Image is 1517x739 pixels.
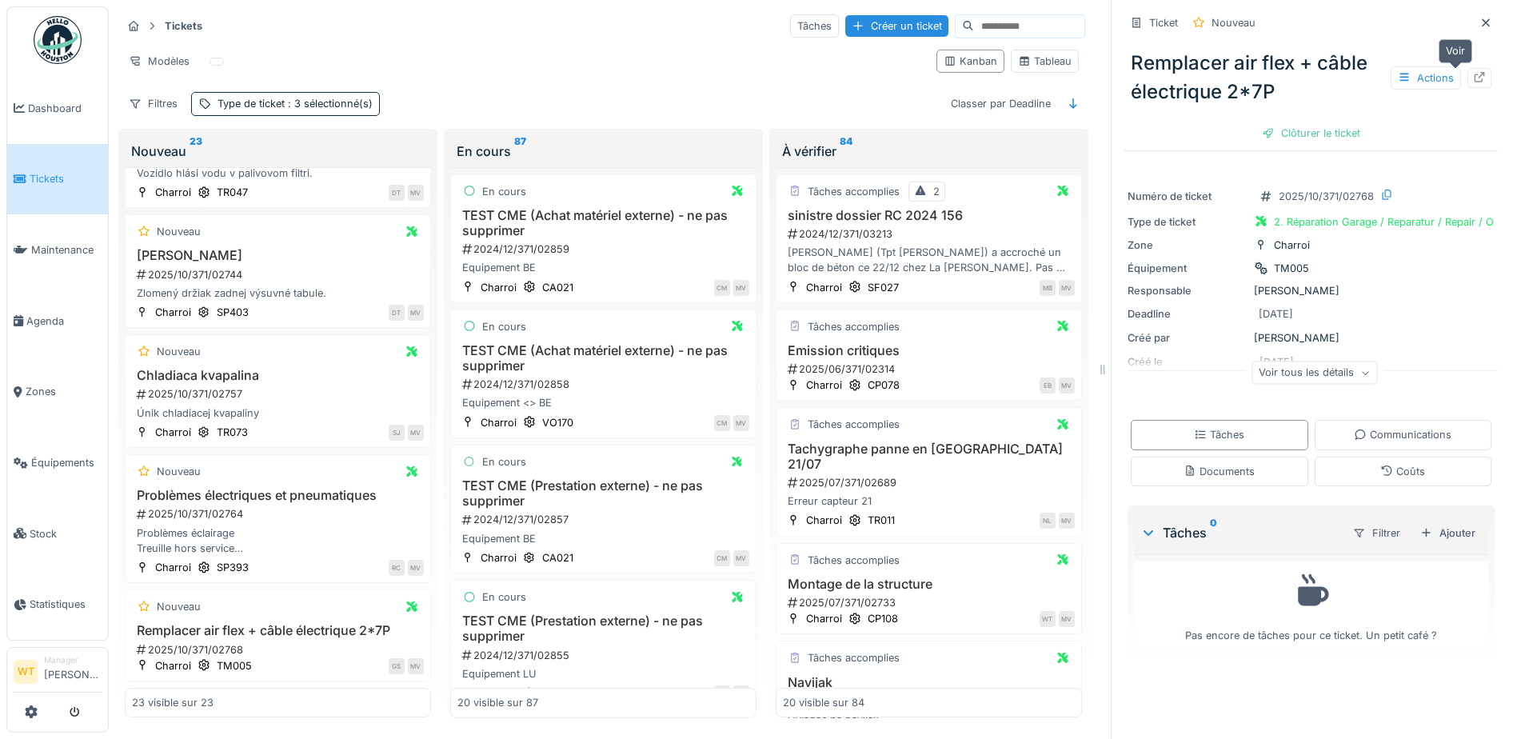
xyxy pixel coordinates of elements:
[408,185,424,201] div: MV
[457,695,538,710] div: 20 visible sur 87
[806,280,842,295] div: Charroi
[158,18,209,34] strong: Tickets
[1040,513,1056,529] div: NL
[542,280,573,295] div: CA021
[34,16,82,64] img: Badge_color-CXgf-gQk.svg
[482,454,526,469] div: En cours
[131,142,425,161] div: Nouveau
[542,415,573,430] div: VO170
[132,405,424,421] div: Únik chladiacej kvapaliny
[408,425,424,441] div: MV
[218,96,373,111] div: Type de ticket
[783,343,1075,358] h3: Emission critiques
[868,611,898,626] div: CP108
[1149,15,1178,30] div: Ticket
[457,395,749,410] div: Equipement <> BE
[1252,362,1377,385] div: Voir tous les détails
[14,660,38,684] li: WT
[457,531,749,546] div: Equipement BE
[7,73,108,144] a: Dashboard
[7,569,108,641] a: Statistiques
[786,595,1075,610] div: 2025/07/371/02733
[1439,39,1472,62] div: Voir
[155,305,191,320] div: Charroi
[1128,261,1248,276] div: Équipement
[868,377,900,393] div: CP078
[1259,306,1293,322] div: [DATE]
[714,415,730,431] div: CM
[1124,42,1498,113] div: Remplacer air flex + câble électrique 2*7P
[190,142,202,161] sup: 23
[783,208,1075,223] h3: sinistre dossier RC 2024 156
[30,171,102,186] span: Tickets
[44,654,102,666] div: Manager
[217,658,252,673] div: TM005
[714,685,730,701] div: CM
[806,377,842,393] div: Charroi
[132,286,424,301] div: Zlomený držiak zadnej výsuvné tabule.
[806,513,842,528] div: Charroi
[457,613,749,644] h3: TEST CME (Prestation externe) - ne pas supprimer
[217,305,249,320] div: SP403
[1059,513,1075,529] div: MV
[808,417,900,432] div: Tâches accomplies
[155,560,191,575] div: Charroi
[1144,569,1478,643] div: Pas encore de tâches pour ce ticket. Un petit café ?
[135,386,424,401] div: 2025/10/371/02757
[461,512,749,527] div: 2024/12/371/02857
[217,185,248,200] div: TR047
[733,685,749,701] div: MV
[1040,611,1056,627] div: WT
[482,319,526,334] div: En cours
[1184,464,1255,479] div: Documents
[786,362,1075,377] div: 2025/06/371/02314
[783,245,1075,275] div: [PERSON_NAME] (Tpt [PERSON_NAME]) a accroché un bloc de béton ce 22/12 chez La [PERSON_NAME]. Pas...
[30,526,102,541] span: Stock
[389,560,405,576] div: RC
[481,685,517,701] div: Charroi
[1391,66,1461,90] div: Actions
[1128,330,1248,346] div: Créé par
[1128,283,1495,298] div: [PERSON_NAME]
[481,280,517,295] div: Charroi
[132,368,424,383] h3: Chladiaca kvapalina
[733,415,749,431] div: MV
[1274,261,1309,276] div: TM005
[868,513,895,528] div: TR011
[389,305,405,321] div: DT
[481,550,517,565] div: Charroi
[26,384,102,399] span: Zones
[132,623,424,638] h3: Remplacer air flex + câble électrique 2*7P
[155,425,191,440] div: Charroi
[783,493,1075,509] div: Erreur capteur 21
[808,553,900,568] div: Tâches accomplies
[944,92,1058,115] div: Classer par Deadline
[26,314,102,329] span: Agenda
[808,650,900,665] div: Tâches accomplies
[135,642,424,657] div: 2025/10/371/02768
[808,319,900,334] div: Tâches accomplies
[31,242,102,258] span: Maintenance
[461,377,749,392] div: 2024/12/371/02858
[389,658,405,674] div: GS
[408,658,424,674] div: MV
[1128,306,1248,322] div: Deadline
[1256,122,1367,144] div: Clôturer le ticket
[461,648,749,663] div: 2024/12/371/02855
[7,498,108,569] a: Stock
[7,357,108,428] a: Zones
[457,478,749,509] h3: TEST CME (Prestation externe) - ne pas supprimer
[132,166,424,181] div: Vozidlo hlási vodu v palivovom filtri.
[7,286,108,357] a: Agenda
[1140,523,1339,542] div: Tâches
[132,695,214,710] div: 23 visible sur 23
[157,464,201,479] div: Nouveau
[132,248,424,263] h3: [PERSON_NAME]
[1128,189,1248,204] div: Numéro de ticket
[783,695,864,710] div: 20 visible sur 84
[1354,427,1451,442] div: Communications
[7,144,108,215] a: Tickets
[157,224,201,239] div: Nouveau
[389,425,405,441] div: SJ
[1128,214,1248,230] div: Type de ticket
